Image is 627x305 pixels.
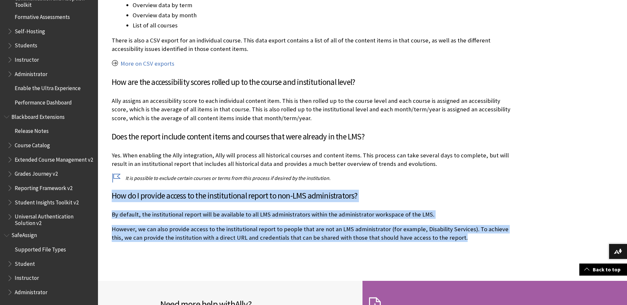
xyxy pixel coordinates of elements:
[15,69,47,77] span: Administrator
[15,273,39,281] span: Instructor
[112,151,517,168] p: Yes. When enabling the Ally integration, Ally will process all historical courses and content ite...
[112,76,517,88] h3: How are the accessibility scores rolled up to the course and institutional level?
[15,40,37,49] span: Students
[4,230,94,298] nav: Book outline for Blackboard SafeAssign
[15,154,93,163] span: Extended Course Management v2
[133,11,517,20] li: Overview data by month
[112,225,517,242] p: However, we can also provide access to the institutional report to people that are not an LMS adm...
[15,54,39,63] span: Instructor
[112,210,517,219] p: By default, the institutional report will be available to all LMS administrators within the admin...
[121,60,174,68] a: More on CSV exports
[4,111,94,227] nav: Book outline for Blackboard Extensions
[15,244,66,253] span: Supported File Types
[15,126,49,135] span: Release Notes
[112,190,517,202] h3: How do I provide access to the institutional report to non-LMS administrators?
[15,11,70,20] span: Formative Assessments
[15,211,93,227] span: Universal Authentication Solution v2
[112,97,517,122] p: Ally assigns an accessibility score to each individual content item. This is then rolled up to th...
[11,230,37,239] span: SafeAssign
[112,36,517,53] p: There is also a CSV export for an individual course. This data export contains a list of all of t...
[133,1,517,10] li: Overview data by term
[15,169,58,177] span: Grades Journey v2
[15,140,50,149] span: Course Catalog
[15,26,45,35] span: Self-Hosting
[15,258,35,267] span: Student
[15,183,72,191] span: Reporting Framework v2
[15,197,79,206] span: Student Insights Toolkit v2
[133,21,517,30] li: List of all courses
[579,264,627,276] a: Back to top
[112,131,517,143] h3: Does the report include content items and courses that were already in the LMS?
[15,287,47,296] span: Administrator
[11,111,65,120] span: Blackboard Extensions
[15,83,81,92] span: Enable the Ultra Experience
[112,174,517,182] p: It is possible to exclude certain courses or terms from this process if desired by the institution.
[15,97,72,106] span: Performance Dashboard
